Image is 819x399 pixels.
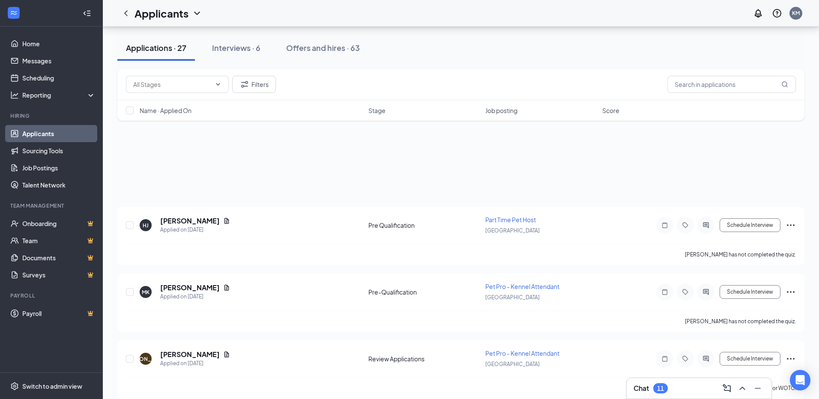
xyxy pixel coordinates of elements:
[22,176,96,194] a: Talent Network
[124,355,168,363] div: [PERSON_NAME]
[10,382,19,390] svg: Settings
[22,35,96,52] a: Home
[660,355,670,362] svg: Note
[737,383,747,393] svg: ChevronUp
[485,227,540,234] span: [GEOGRAPHIC_DATA]
[786,287,796,297] svg: Ellipses
[685,318,796,325] p: [PERSON_NAME] has not completed the quiz.
[121,8,131,18] svg: ChevronLeft
[660,222,670,229] svg: Note
[753,383,763,393] svg: Minimize
[223,284,230,291] svg: Document
[786,354,796,364] svg: Ellipses
[720,285,780,299] button: Schedule Interview
[751,381,765,395] button: Minimize
[660,289,670,295] svg: Note
[786,220,796,230] svg: Ellipses
[368,354,480,363] div: Review Applications
[212,42,260,53] div: Interviews · 6
[368,288,480,296] div: Pre-Qualification
[22,305,96,322] a: PayrollCrown
[485,106,517,115] span: Job posting
[286,42,360,53] div: Offers and hires · 63
[22,52,96,69] a: Messages
[781,81,788,88] svg: MagnifyingGlass
[685,251,796,258] p: [PERSON_NAME] has not completed the quiz.
[126,42,186,53] div: Applications · 27
[720,352,780,366] button: Schedule Interview
[22,266,96,283] a: SurveysCrown
[160,292,230,301] div: Applied on [DATE]
[143,222,149,229] div: HJ
[720,218,780,232] button: Schedule Interview
[485,349,559,357] span: Pet Pro - Kennel Attendant
[701,355,711,362] svg: ActiveChat
[135,6,188,21] h1: Applicants
[657,385,664,392] div: 11
[22,91,96,99] div: Reporting
[720,381,734,395] button: ComposeMessage
[22,125,96,142] a: Applicants
[22,159,96,176] a: Job Postings
[160,359,230,368] div: Applied on [DATE]
[485,216,536,223] span: Part Time Pet Host
[22,142,96,159] a: Sourcing Tools
[10,202,94,209] div: Team Management
[232,76,276,93] button: Filter Filters
[634,384,649,393] h3: Chat
[735,381,749,395] button: ChevronUp
[701,289,711,295] svg: ActiveChat
[83,9,91,18] svg: Collapse
[22,215,96,232] a: OnboardingCrown
[792,9,800,17] div: KM
[10,112,94,119] div: Hiring
[22,232,96,249] a: TeamCrown
[680,355,690,362] svg: Tag
[701,222,711,229] svg: ActiveChat
[790,370,810,390] div: Open Intercom Messenger
[215,81,221,88] svg: ChevronDown
[160,216,220,226] h5: [PERSON_NAME]
[22,382,82,390] div: Switch to admin view
[223,351,230,358] svg: Document
[9,9,18,17] svg: WorkstreamLogo
[192,8,202,18] svg: ChevronDown
[680,289,690,295] svg: Tag
[239,79,250,89] svg: Filter
[772,8,782,18] svg: QuestionInfo
[223,217,230,224] svg: Document
[22,69,96,86] a: Scheduling
[160,350,220,359] h5: [PERSON_NAME]
[485,361,540,367] span: [GEOGRAPHIC_DATA]
[140,106,191,115] span: Name · Applied On
[160,226,230,234] div: Applied on [DATE]
[753,8,763,18] svg: Notifications
[10,91,19,99] svg: Analysis
[722,383,732,393] svg: ComposeMessage
[142,289,149,296] div: MK
[602,106,619,115] span: Score
[160,283,220,292] h5: [PERSON_NAME]
[10,292,94,299] div: Payroll
[133,80,211,89] input: All Stages
[22,249,96,266] a: DocumentsCrown
[368,221,480,229] div: Pre Qualification
[667,76,796,93] input: Search in applications
[485,283,559,290] span: Pet Pro - Kennel Attendant
[680,222,690,229] svg: Tag
[485,294,540,301] span: [GEOGRAPHIC_DATA]
[368,106,386,115] span: Stage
